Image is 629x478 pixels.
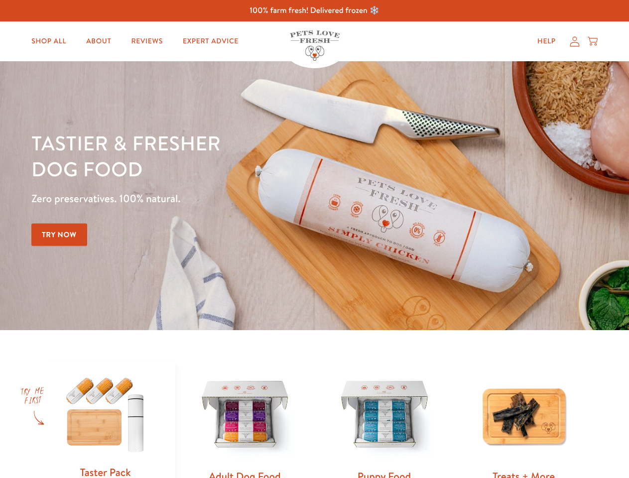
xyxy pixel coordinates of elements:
a: Reviews [123,31,170,51]
a: About [78,31,119,51]
a: Expert Advice [175,31,247,51]
a: Help [529,31,564,51]
a: Try Now [31,224,87,246]
img: Pets Love Fresh [290,30,340,61]
a: Shop All [23,31,74,51]
p: Zero preservatives. 100% natural. [31,190,409,208]
h1: Tastier & fresher dog food [31,130,409,182]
